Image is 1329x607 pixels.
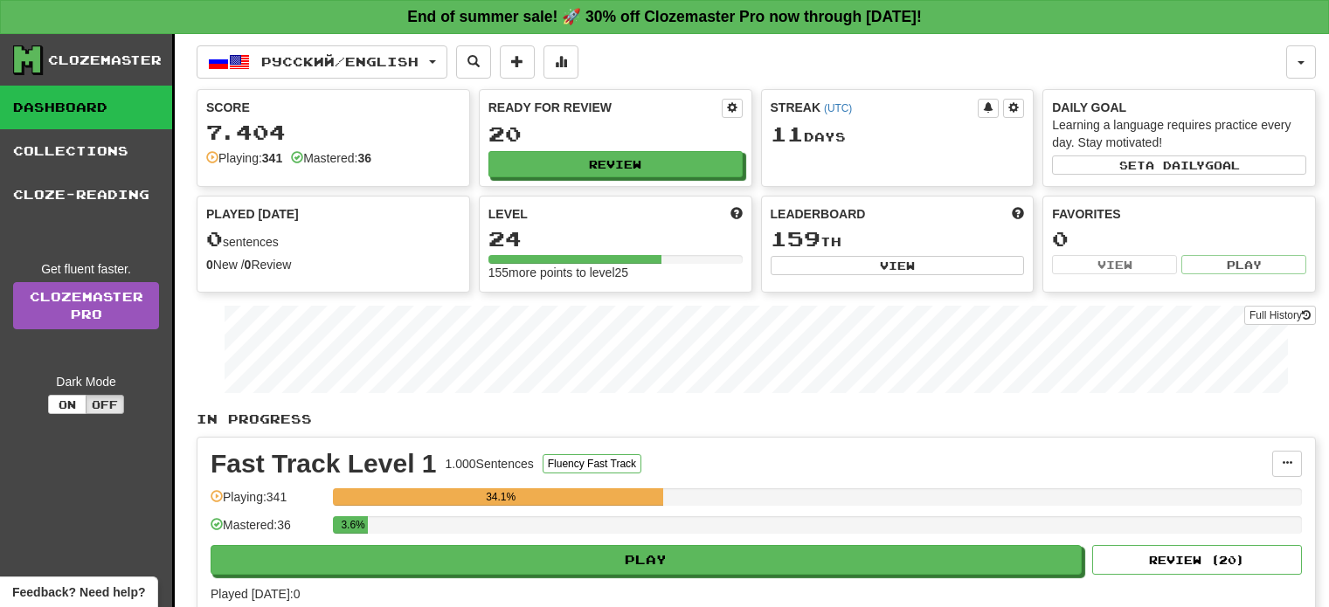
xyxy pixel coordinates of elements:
button: Review (20) [1092,545,1302,575]
div: 20 [488,123,743,145]
div: Score [206,99,460,116]
button: Review [488,151,743,177]
div: 1.000 Sentences [446,455,534,472]
button: Play [211,545,1082,575]
a: ClozemasterPro [13,282,159,329]
p: In Progress [197,410,1316,428]
button: More stats [543,45,578,79]
span: Level [488,205,528,223]
strong: End of summer sale! 🚀 30% off Clozemaster Pro now through [DATE]! [407,8,922,25]
div: 3.6% [338,516,368,534]
div: Fast Track Level 1 [211,451,437,477]
span: a daily [1146,159,1205,171]
div: Get fluent faster. [13,260,159,278]
strong: 341 [262,151,282,165]
div: 0 [1052,228,1306,250]
div: th [771,228,1025,251]
div: Clozemaster [48,52,162,69]
strong: 36 [357,151,371,165]
div: Dark Mode [13,373,159,390]
button: On [48,395,87,414]
span: Русский / English [261,54,419,69]
div: Playing: [206,149,282,167]
button: Full History [1244,306,1316,325]
div: sentences [206,228,460,251]
div: 34.1% [338,488,663,506]
span: Leaderboard [771,205,866,223]
span: 159 [771,226,820,251]
div: Mastered: [291,149,371,167]
span: Score more points to level up [730,205,743,223]
div: Favorites [1052,205,1306,223]
button: Seta dailygoal [1052,155,1306,175]
button: Add sentence to collection [500,45,535,79]
span: 11 [771,121,804,146]
span: Played [DATE] [206,205,299,223]
span: Open feedback widget [12,583,145,601]
span: This week in points, UTC [1012,205,1024,223]
span: Played [DATE]: 0 [211,587,300,601]
button: Play [1181,255,1306,274]
strong: 0 [245,258,252,272]
div: Day s [771,123,1025,146]
div: Ready for Review [488,99,722,116]
span: 0 [206,226,223,251]
button: Fluency Fast Track [543,454,641,473]
div: Daily Goal [1052,99,1306,116]
a: (UTC) [824,102,852,114]
div: 7.404 [206,121,460,143]
div: Mastered: 36 [211,516,324,545]
div: New / Review [206,256,460,273]
div: Learning a language requires practice every day. Stay motivated! [1052,116,1306,151]
button: Off [86,395,124,414]
div: 155 more points to level 25 [488,264,743,281]
div: Streak [771,99,979,116]
button: Русский/English [197,45,447,79]
button: Search sentences [456,45,491,79]
strong: 0 [206,258,213,272]
button: View [1052,255,1177,274]
div: 24 [488,228,743,250]
div: Playing: 341 [211,488,324,517]
button: View [771,256,1025,275]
